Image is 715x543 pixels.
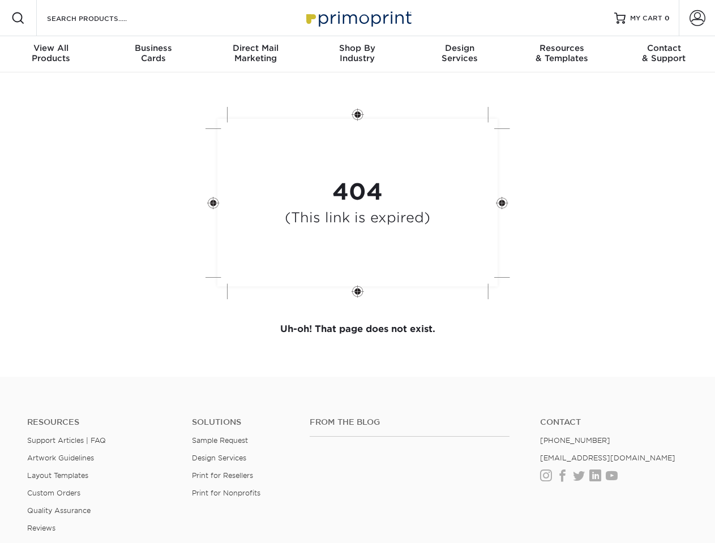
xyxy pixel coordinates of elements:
a: Reviews [27,524,55,532]
div: Industry [306,43,408,63]
img: Primoprint [301,6,414,30]
span: 0 [665,14,670,22]
a: Design Services [192,454,246,462]
h4: Resources [27,417,175,427]
h4: From the Blog [310,417,510,427]
div: Cards [102,43,204,63]
a: Direct MailMarketing [204,36,306,72]
a: Quality Assurance [27,506,91,515]
a: Print for Resellers [192,471,253,480]
a: [PHONE_NUMBER] [540,436,610,445]
a: BusinessCards [102,36,204,72]
strong: 404 [332,178,383,205]
span: Business [102,43,204,53]
div: Marketing [204,43,306,63]
a: Support Articles | FAQ [27,436,106,445]
span: Design [409,43,511,53]
span: Direct Mail [204,43,306,53]
span: Shop By [306,43,408,53]
a: [EMAIL_ADDRESS][DOMAIN_NAME] [540,454,675,462]
input: SEARCH PRODUCTS..... [46,11,156,25]
span: Contact [613,43,715,53]
div: Services [409,43,511,63]
a: Print for Nonprofits [192,489,260,497]
span: MY CART [630,14,662,23]
a: DesignServices [409,36,511,72]
a: Contact [540,417,688,427]
a: Artwork Guidelines [27,454,94,462]
a: Custom Orders [27,489,80,497]
div: & Templates [511,43,613,63]
h4: Solutions [192,417,293,427]
a: Layout Templates [27,471,88,480]
strong: Uh-oh! That page does not exist. [280,324,435,334]
div: & Support [613,43,715,63]
a: Shop ByIndustry [306,36,408,72]
span: Resources [511,43,613,53]
a: Resources& Templates [511,36,613,72]
a: Sample Request [192,436,248,445]
h4: (This link is expired) [285,210,430,226]
a: Contact& Support [613,36,715,72]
